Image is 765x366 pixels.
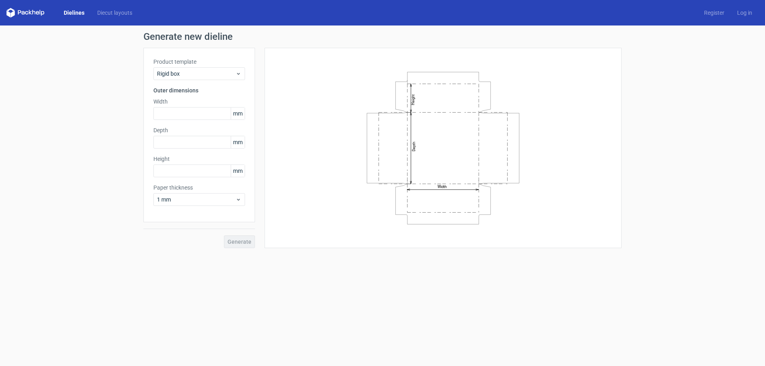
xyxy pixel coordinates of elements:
a: Register [698,9,731,17]
a: Log in [731,9,759,17]
label: Height [153,155,245,163]
text: Height [411,94,415,105]
a: Diecut layouts [91,9,139,17]
span: Rigid box [157,70,235,78]
label: Product template [153,58,245,66]
a: Dielines [57,9,91,17]
span: 1 mm [157,196,235,204]
span: mm [231,165,245,177]
label: Depth [153,126,245,134]
h3: Outer dimensions [153,86,245,94]
span: mm [231,136,245,148]
label: Width [153,98,245,106]
h1: Generate new dieline [143,32,622,41]
label: Paper thickness [153,184,245,192]
text: Width [437,184,447,189]
text: Depth [412,141,416,151]
span: mm [231,108,245,119]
